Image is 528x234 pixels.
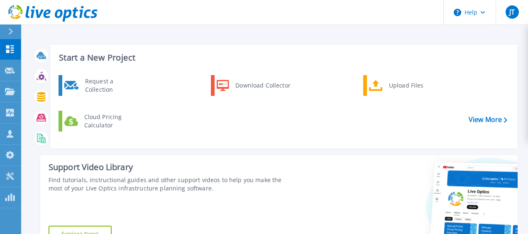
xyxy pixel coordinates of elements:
div: Find tutorials, instructional guides and other support videos to help you make the most of your L... [49,176,297,193]
a: Cloud Pricing Calculator [59,111,144,132]
div: Request a Collection [81,77,142,94]
div: Download Collector [231,77,294,94]
h3: Start a New Project [59,53,507,62]
a: Upload Files [363,75,448,96]
a: Request a Collection [59,75,144,96]
div: Support Video Library [49,162,297,173]
div: Cloud Pricing Calculator [80,113,142,129]
div: Upload Files [385,77,446,94]
a: View More [469,116,507,124]
span: JT [509,9,515,15]
a: Download Collector [211,75,296,96]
